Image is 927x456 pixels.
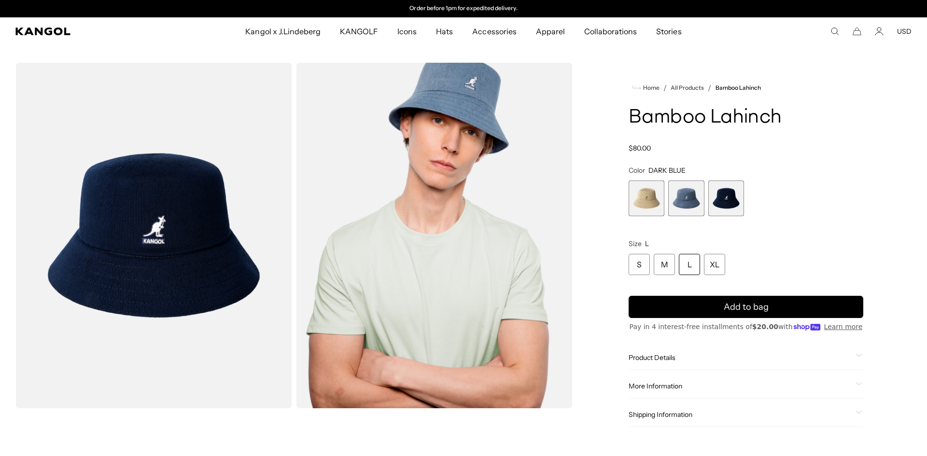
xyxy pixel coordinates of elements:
span: Add to bag [724,301,769,314]
span: Hats [436,17,453,45]
span: L [645,239,649,248]
a: Account [875,27,884,36]
a: Kangol [15,28,162,35]
span: Apparel [536,17,565,45]
a: Home [632,83,660,92]
span: Home [641,84,660,91]
span: Accessories [472,17,516,45]
nav: breadcrumbs [629,82,863,94]
a: Collaborations [575,17,646,45]
span: $80.00 [629,144,651,152]
div: Announcement [364,5,563,13]
span: More Information [629,382,852,390]
span: Kangol x J.Lindeberg [245,17,321,45]
label: BEIGE [629,180,664,216]
a: KANGOLF [330,17,388,45]
div: XL [704,254,725,275]
div: 2 of 2 [364,5,563,13]
h1: Bamboo Lahinch [629,107,863,128]
slideshow-component: Announcement bar [364,5,563,13]
img: color-dark-blue [15,63,292,408]
product-gallery: Gallery Viewer [15,63,573,408]
li: / [660,82,667,94]
a: Bamboo Lahinch [716,84,761,91]
span: KANGOLF [340,17,378,45]
a: Stories [646,17,691,45]
button: USD [897,27,912,36]
summary: Search here [830,27,839,36]
a: Apparel [526,17,575,45]
span: DARK BLUE [648,166,686,175]
a: All Products [671,84,704,91]
button: Add to bag [629,296,863,318]
div: S [629,254,650,275]
span: Shipping Information [629,410,852,419]
a: Kangol x J.Lindeberg [236,17,330,45]
a: Icons [388,17,426,45]
div: 2 of 3 [668,180,704,216]
div: L [679,254,700,275]
div: 3 of 3 [708,180,744,216]
span: Icons [397,17,417,45]
span: Size [629,239,642,248]
span: Color [629,166,645,175]
a: Accessories [463,17,526,45]
li: / [704,82,711,94]
label: DENIM BLUE [668,180,704,216]
div: M [654,254,675,275]
span: Collaborations [584,17,637,45]
div: 1 of 3 [629,180,664,216]
p: Order before 1pm for expedited delivery. [409,5,517,13]
label: DARK BLUE [708,180,744,216]
span: Stories [656,17,681,45]
a: Hats [426,17,463,45]
span: Product Details [629,353,852,362]
img: denim-blue [296,63,573,408]
button: Cart [853,27,861,36]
